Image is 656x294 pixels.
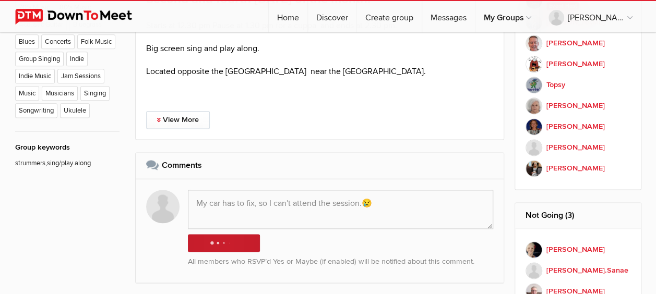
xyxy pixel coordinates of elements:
h2: Comments [146,153,494,178]
img: Bob H [526,56,542,72]
a: Topsy [526,75,630,95]
a: [PERSON_NAME] [526,116,630,137]
b: [PERSON_NAME] [546,244,605,255]
a: [PERSON_NAME].Sanae [540,1,641,32]
p: Big screen sing and play along. [146,42,494,55]
img: Topsy [526,77,542,93]
img: Bob Lewis [526,35,542,52]
img: Bronwen Ashby [526,241,542,258]
img: Teresa [526,160,542,177]
b: [PERSON_NAME] [546,58,605,70]
h2: Not Going (3) [526,203,630,228]
b: Topsy [546,79,565,91]
a: Discover [308,1,356,32]
img: Jenny.Sanae [526,262,542,279]
p: All members who RSVP’d Yes or Maybe (if enabled) will be notified about this comment. [188,256,494,267]
a: [PERSON_NAME].Sanae [526,260,630,281]
a: Messages [422,1,475,32]
b: [PERSON_NAME] [546,163,605,174]
img: DownToMeet [15,9,148,24]
b: [PERSON_NAME] [546,38,605,49]
b: [PERSON_NAME] [546,142,605,153]
p: strummers,sing/play along [15,153,120,168]
a: [PERSON_NAME] [526,33,630,54]
a: View More [146,111,210,129]
b: [PERSON_NAME].Sanae [546,265,628,276]
a: Home [269,1,307,32]
img: Ursula Purss [526,118,542,135]
a: [PERSON_NAME] [526,158,630,179]
b: [PERSON_NAME] [546,121,605,132]
a: [PERSON_NAME] [526,95,630,116]
p: Located opposite the [GEOGRAPHIC_DATA] near the [GEOGRAPHIC_DATA]. [146,65,494,78]
a: Create group [357,1,422,32]
a: My Groups [475,1,540,32]
a: [PERSON_NAME] [526,137,630,158]
a: [PERSON_NAME] [526,54,630,75]
b: [PERSON_NAME] [546,100,605,112]
img: Lynne Lewis [526,97,542,114]
div: Group keywords [15,142,120,153]
img: Chris Burgess [526,139,542,156]
a: [PERSON_NAME] [526,239,630,260]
